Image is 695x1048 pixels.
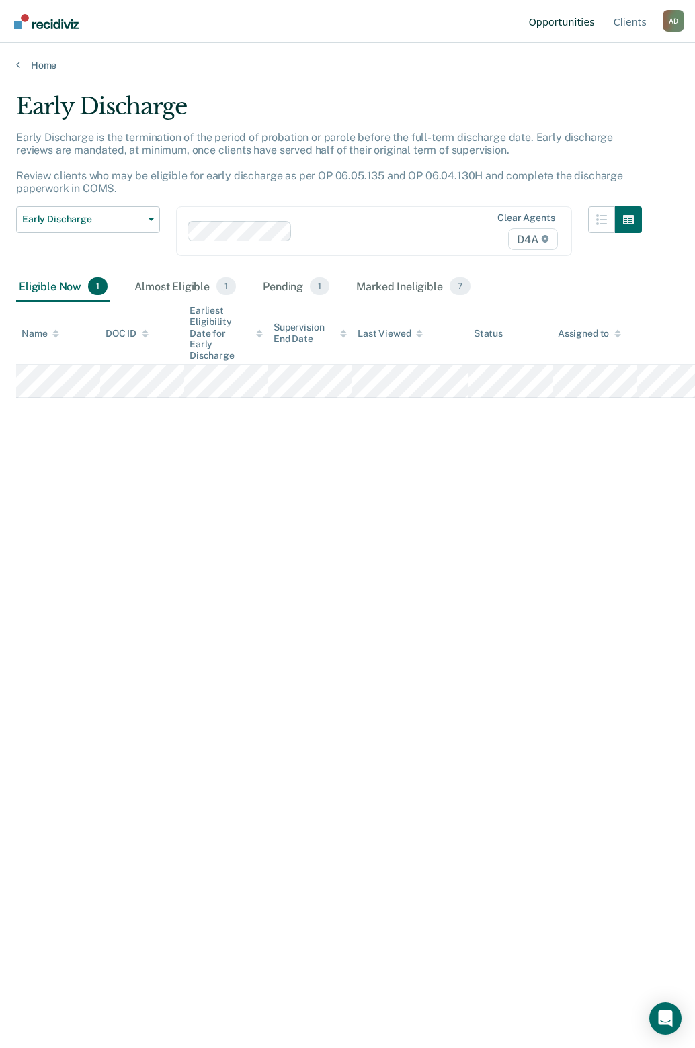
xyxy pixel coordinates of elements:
div: Eligible Now1 [16,272,110,302]
img: Recidiviz [14,14,79,29]
div: Open Intercom Messenger [649,1002,682,1035]
div: Early Discharge [16,93,642,131]
div: Assigned to [558,328,621,339]
div: Almost Eligible1 [132,272,239,302]
div: Status [474,328,503,339]
div: A D [663,10,684,32]
div: DOC ID [106,328,149,339]
a: Home [16,59,679,71]
div: Name [22,328,59,339]
div: Marked Ineligible7 [354,272,473,302]
span: 1 [88,277,108,295]
span: D4A [508,228,557,250]
div: Supervision End Date [274,322,347,345]
p: Early Discharge is the termination of the period of probation or parole before the full-term disc... [16,131,623,195]
span: 7 [450,277,471,295]
span: 1 [216,277,236,295]
div: Pending1 [260,272,332,302]
div: Earliest Eligibility Date for Early Discharge [190,305,263,361]
button: Profile dropdown button [663,10,684,32]
div: Last Viewed [358,328,423,339]
span: Early Discharge [22,214,143,225]
button: Early Discharge [16,206,160,233]
div: Clear agents [497,212,555,224]
span: 1 [310,277,329,295]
